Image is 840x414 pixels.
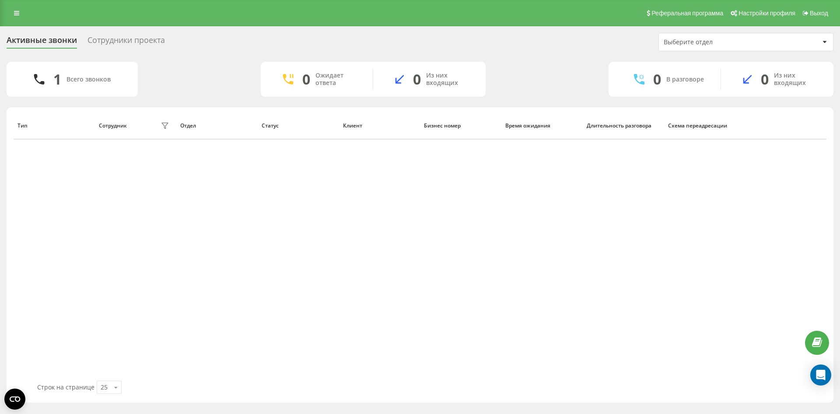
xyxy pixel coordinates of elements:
div: Клиент [343,123,416,129]
div: Активные звонки [7,35,77,49]
div: Схема переадресации [668,123,741,129]
div: Из них входящих [774,72,820,87]
span: Выход [810,10,828,17]
div: Open Intercom Messenger [810,364,831,386]
div: 25 [101,383,108,392]
div: Сотрудники проекта [87,35,165,49]
div: Время ожидания [505,123,578,129]
span: Настройки профиля [738,10,795,17]
div: Бизнес номер [424,123,497,129]
div: Длительность разговора [587,123,660,129]
div: Выберите отдел [664,39,768,46]
div: Отдел [180,123,253,129]
div: В разговоре [666,76,704,83]
div: Всего звонков [66,76,111,83]
div: 0 [653,71,661,88]
div: Из них входящих [426,72,472,87]
div: Статус [262,123,335,129]
div: Ожидает ответа [315,72,360,87]
button: Open CMP widget [4,389,25,410]
span: Строк на странице [37,383,94,391]
div: Тип [17,123,91,129]
div: 0 [302,71,310,88]
div: 1 [53,71,61,88]
div: 0 [761,71,769,88]
div: Сотрудник [99,123,127,129]
span: Реферальная программа [651,10,723,17]
div: 0 [413,71,421,88]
